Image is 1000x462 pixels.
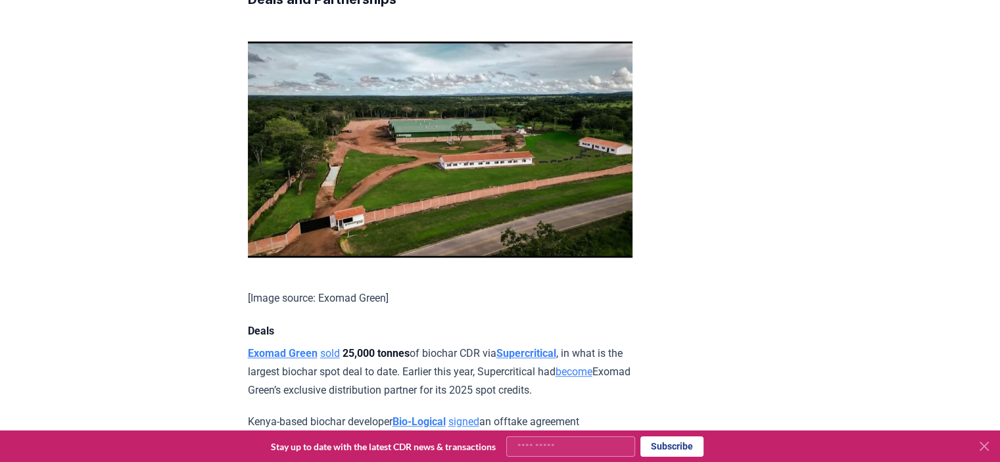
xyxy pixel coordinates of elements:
[448,415,479,428] a: signed
[320,347,340,359] a: sold
[343,347,410,359] strong: 25,000 tonnes
[393,415,446,428] a: Bio-Logical
[248,347,318,359] a: Exomad Green
[496,347,556,359] a: Supercritical
[556,365,592,378] a: become
[248,344,632,400] p: of biochar CDR via , in what is the largest biochar spot deal to date. Earlier this year, Supercr...
[248,41,632,258] img: blog post image
[248,325,274,337] strong: Deals
[248,289,632,308] p: [Image source: Exomad Green]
